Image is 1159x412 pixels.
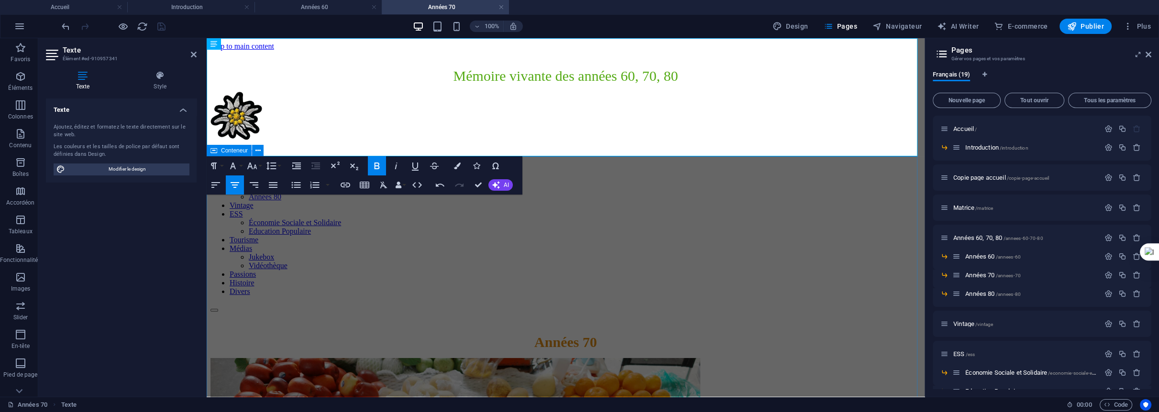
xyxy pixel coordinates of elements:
[6,199,34,206] p: Accordéon
[990,19,1051,34] button: E-commerce
[1007,175,1049,181] span: /copie-page-accueil
[1068,93,1151,108] button: Tous les paramètres
[1004,236,1043,241] span: /annees-60-70-80
[1104,399,1128,411] span: Code
[933,19,982,34] button: AI Writer
[1133,350,1141,358] div: Supprimer
[1133,125,1141,133] div: La page de départ ne peut pas être supprimée.
[965,144,1028,151] span: Cliquez pour ouvrir la page.
[962,253,1100,260] div: Années 60/annees-60
[1118,252,1126,260] div: Dupliquer
[1048,370,1113,376] span: /economie-sociale-et-solidaire
[953,125,977,132] span: Cliquez pour ouvrir la page.
[975,127,977,132] span: /
[46,98,197,116] h4: Texte
[1118,320,1126,328] div: Dupliquer
[962,291,1100,297] div: Années 80/annees-80
[124,71,197,91] h4: Style
[962,144,1100,151] div: Introduction/introduction
[54,163,189,175] button: Modifier le design
[953,204,993,211] span: Cliquez pour ouvrir la page.
[1104,271,1113,279] div: Paramètres
[1100,399,1132,411] button: Code
[3,371,37,379] p: Pied de page
[54,143,189,159] div: Les couleurs et les tailles de police par défaut sont définies dans Design.
[11,55,30,63] p: Favoris
[1118,387,1126,395] div: Dupliquer
[1133,387,1141,395] div: Supprimer
[1104,234,1113,242] div: Paramètres
[965,290,1021,297] span: Cliquez pour ouvrir la page.
[1072,98,1147,103] span: Tous les paramètres
[965,253,1021,260] span: Cliquez pour ouvrir la page.
[1104,173,1113,182] div: Paramètres
[11,285,31,293] p: Images
[1118,234,1126,242] div: Dupliquer
[953,320,993,327] span: Cliquez pour ouvrir la page.
[12,170,29,178] p: Boîtes
[996,273,1021,278] span: /annees-70
[1000,145,1028,151] span: /introduction
[61,399,77,411] span: Cliquez pour sélectionner. Double-cliquez pour modifier.
[933,71,1151,89] div: Onglets langues
[484,21,499,32] h6: 100%
[933,69,970,82] span: Français (19)
[1077,399,1092,411] span: 00 00
[953,350,975,358] span: Cliquez pour ouvrir la page.
[975,322,993,327] span: /vintage
[1004,93,1064,108] button: Tout ouvrir
[1123,22,1151,31] span: Plus
[950,235,1100,241] div: Années 60, 70, 80/annees-60-70-80
[127,2,254,12] h4: Introduction
[1140,399,1151,411] button: Usercentrics
[872,22,922,31] span: Navigateur
[773,22,808,31] span: Design
[1133,252,1141,260] div: Supprimer
[8,84,33,92] p: Éléments
[965,271,1021,279] span: Cliquez pour ouvrir la page.
[61,399,77,411] nav: breadcrumb
[950,126,1100,132] div: Accueil/
[254,2,382,12] h4: Années 60
[951,46,1151,54] h2: Pages
[950,174,1100,181] div: Copie page accueil/copie-page-accueil
[60,21,71,32] i: Annuler : Modifier le texte (Ctrl+Z)
[769,19,812,34] button: Design
[4,4,67,12] a: Skip to main content
[962,388,1100,394] div: Education Populaire
[1118,271,1126,279] div: Dupliquer
[328,296,390,312] span: Années 70
[937,98,996,103] span: Nouvelle page
[63,46,197,54] h2: Texte
[1104,290,1113,298] div: Paramètres
[1104,125,1113,133] div: Paramètres
[996,292,1021,297] span: /annees-80
[1118,204,1126,212] div: Dupliquer
[1133,143,1141,152] div: Supprimer
[1118,143,1126,152] div: Dupliquer
[951,54,1132,63] h3: Gérer vos pages et vos paramètres
[1009,98,1060,103] span: Tout ouvrir
[953,174,1049,181] span: Cliquez pour ouvrir la page.
[1118,369,1126,377] div: Dupliquer
[1133,173,1141,182] div: Supprimer
[1118,173,1126,182] div: Dupliquer
[1083,401,1085,408] span: :
[1104,143,1113,152] div: Paramètres
[824,22,857,31] span: Pages
[962,369,1100,376] div: Économie Sociale et Solidaire/economie-sociale-et-solidaire
[1133,320,1141,328] div: Supprimer
[470,21,504,32] button: 100%
[1133,271,1141,279] div: Supprimer
[869,19,926,34] button: Navigateur
[382,2,509,12] h4: Années 70
[136,21,148,32] button: reload
[950,205,1100,211] div: Matrice/matrice
[953,234,1043,241] span: Cliquez pour ouvrir la page.
[9,141,32,149] p: Contenu
[820,19,861,34] button: Pages
[1104,350,1113,358] div: Paramètres
[994,22,1048,31] span: E-commerce
[137,21,148,32] i: Actualiser la page
[54,123,189,139] div: Ajoutez, éditez et formatez le texte directement sur le site web.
